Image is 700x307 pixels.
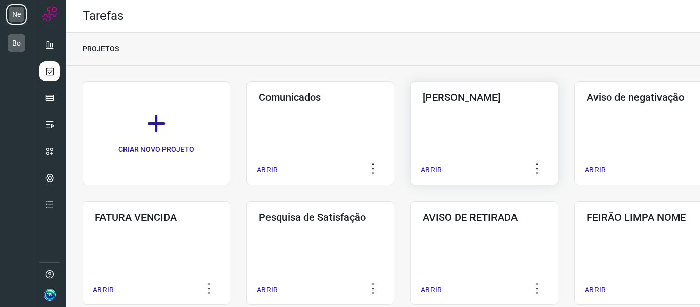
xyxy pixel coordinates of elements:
p: ABRIR [421,165,442,175]
li: Bo [6,33,27,53]
img: Logo [42,6,57,22]
li: Ne [6,4,27,25]
h3: Comunicados [259,91,382,104]
p: ABRIR [421,284,442,295]
img: 47c40af94961a9f83d4b05d5585d06bd.jpg [44,289,56,301]
p: ABRIR [585,284,606,295]
p: PROJETOS [83,44,119,54]
p: ABRIR [257,165,278,175]
h3: Pesquisa de Satisfação [259,211,382,223]
p: ABRIR [93,284,114,295]
p: ABRIR [585,165,606,175]
p: ABRIR [257,284,278,295]
p: CRIAR NOVO PROJETO [118,144,194,155]
h3: AVISO DE RETIRADA [423,211,546,223]
h3: FATURA VENCIDA [95,211,218,223]
h3: [PERSON_NAME] [423,91,546,104]
h2: Tarefas [83,9,123,24]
